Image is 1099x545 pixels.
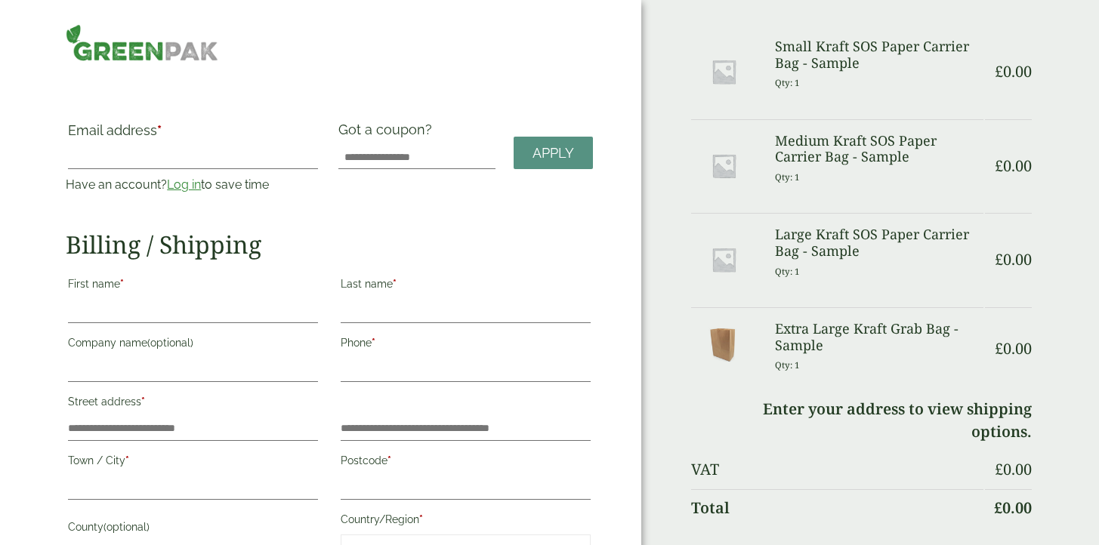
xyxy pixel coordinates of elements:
[995,338,1032,359] bdi: 0.00
[691,226,758,293] img: Placeholder
[995,459,1032,479] bdi: 0.00
[125,454,129,466] abbr: required
[995,249,1032,269] bdi: 0.00
[775,38,983,71] h3: Small Kraft SOS Paper Carrier Bag - Sample
[103,521,150,533] span: (optional)
[341,332,591,358] label: Phone
[393,278,397,290] abbr: required
[995,338,1003,359] span: £
[995,459,1003,479] span: £
[147,337,193,349] span: (optional)
[66,176,320,194] p: Have an account? to save time
[995,155,1003,176] span: £
[66,230,592,259] h2: Billing / Shipping
[775,226,983,259] h3: Large Kraft SOS Paper Carrier Bag - Sample
[533,145,574,162] span: Apply
[68,516,318,542] label: County
[341,273,591,299] label: Last name
[68,391,318,417] label: Street address
[775,171,800,183] small: Qty: 1
[341,450,591,476] label: Postcode
[372,337,375,349] abbr: required
[995,61,1003,82] span: £
[68,124,318,145] label: Email address
[68,332,318,358] label: Company name
[995,155,1032,176] bdi: 0.00
[691,489,983,526] th: Total
[157,122,162,138] abbr: required
[995,61,1032,82] bdi: 0.00
[691,38,758,105] img: Placeholder
[775,321,983,353] h3: Extra Large Kraft Grab Bag - Sample
[775,359,800,371] small: Qty: 1
[691,391,1032,450] td: Enter your address to view shipping options.
[68,450,318,476] label: Town / City
[141,396,145,408] abbr: required
[994,497,1002,518] span: £
[341,509,591,534] label: Country/Region
[514,137,593,169] a: Apply
[338,122,438,145] label: Got a coupon?
[995,249,1003,269] span: £
[387,454,391,466] abbr: required
[120,278,124,290] abbr: required
[66,24,218,61] img: GreenPak Supplies
[994,497,1032,518] bdi: 0.00
[691,133,758,199] img: Placeholder
[167,177,201,192] a: Log in
[419,513,423,525] abbr: required
[691,451,983,488] th: VAT
[775,133,983,165] h3: Medium Kraft SOS Paper Carrier Bag - Sample
[775,77,800,88] small: Qty: 1
[68,273,318,299] label: First name
[775,266,800,277] small: Qty: 1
